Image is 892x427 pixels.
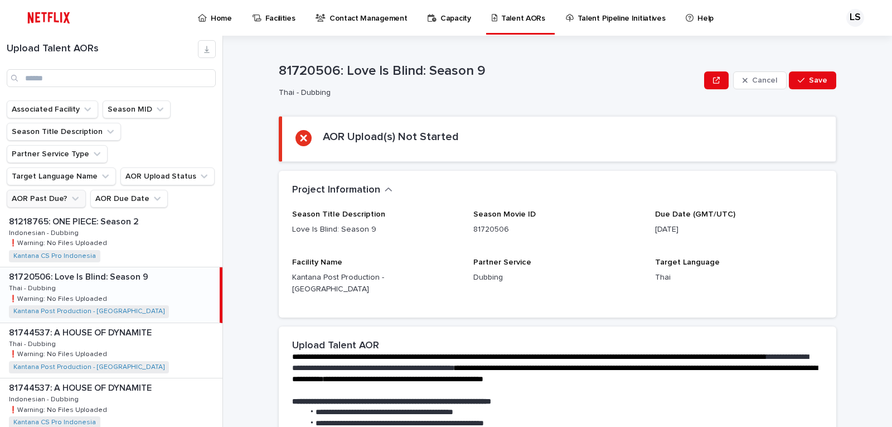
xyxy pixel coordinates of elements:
span: Target Language [655,258,720,266]
button: Target Language Name [7,167,116,185]
button: AOR Upload Status [120,167,215,185]
h1: Upload Talent AORs [7,43,198,55]
p: ❗️Warning: No Files Uploaded [9,237,109,247]
p: Love Is Blind: Season 9 [292,224,460,236]
p: Thai - Dubbing [279,88,695,98]
p: ❗️Warning: No Files Uploaded [9,404,109,414]
p: 81720506 [473,224,641,236]
input: Search [7,69,216,87]
button: AOR Due Date [90,190,168,208]
span: Partner Service [473,258,531,266]
h2: Project Information [292,184,380,196]
button: Partner Service Type [7,145,108,163]
p: Indonesian - Dubbing [9,227,81,237]
p: Kantana Post Production - [GEOGRAPHIC_DATA] [292,272,460,295]
button: Season Title Description [7,123,121,141]
p: 81720506: Love Is Blind: Season 9 [279,63,700,79]
span: Due Date (GMT/UTC) [655,210,735,218]
p: ❗️Warning: No Files Uploaded [9,293,109,303]
p: 81720506: Love Is Blind: Season 9 [9,270,151,282]
a: Kantana Post Production - [GEOGRAPHIC_DATA] [13,308,164,315]
p: Indonesian - Dubbing [9,394,81,404]
p: ❗️Warning: No Files Uploaded [9,348,109,358]
button: Project Information [292,184,392,196]
span: Cancel [752,76,777,84]
p: 81218765: ONE PIECE: Season 2 [9,214,141,227]
h2: AOR Upload(s) Not Started [323,130,459,143]
span: Season Title Description [292,210,385,218]
p: 81744537: A HOUSE OF DYNAMITE [9,325,154,338]
span: Save [809,76,827,84]
p: Thai - Dubbing [9,282,58,292]
button: Associated Facility [7,100,98,118]
p: [DATE] [655,224,823,236]
button: AOR Past Due? [7,190,86,208]
span: Facility Name [292,258,342,266]
button: Season MID [103,100,171,118]
p: 81744537: A HOUSE OF DYNAMITE [9,381,154,394]
p: Thai [655,272,823,284]
button: Save [789,71,836,89]
button: Cancel [733,71,787,89]
span: Season Movie ID [473,210,536,218]
div: LS [846,9,864,27]
img: ifQbXi3ZQGMSEF7WDB7W [22,7,75,29]
p: Thai - Dubbing [9,338,58,348]
h2: Upload Talent AOR [292,340,379,352]
a: Kantana CS Pro Indonesia [13,252,96,260]
p: Dubbing [473,272,641,284]
a: Kantana CS Pro Indonesia [13,419,96,426]
a: Kantana Post Production - [GEOGRAPHIC_DATA] [13,363,164,371]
